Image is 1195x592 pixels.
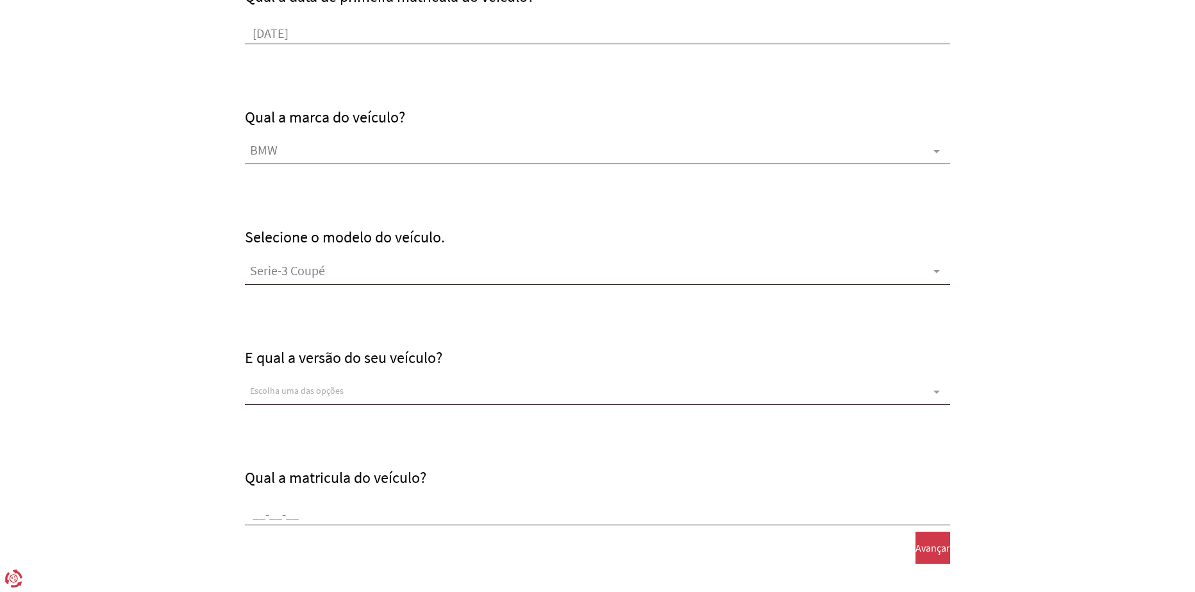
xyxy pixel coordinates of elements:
[250,144,924,160] span: BMW
[245,348,442,368] span: E qual a versão do seu veículo?
[245,107,405,127] span: Qual a marca do veículo?
[250,384,344,396] span: Escolha uma das opções
[245,227,445,247] span: Selecione o modelo do veículo.
[915,542,950,554] span: Avançar
[245,506,950,525] input: __-__-__
[915,532,950,564] button: Avançar
[245,25,950,44] input: ex. 10/01/2015
[245,468,426,487] label: Qual a matricula do veículo?
[250,264,924,280] span: Serie-3 Coupé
